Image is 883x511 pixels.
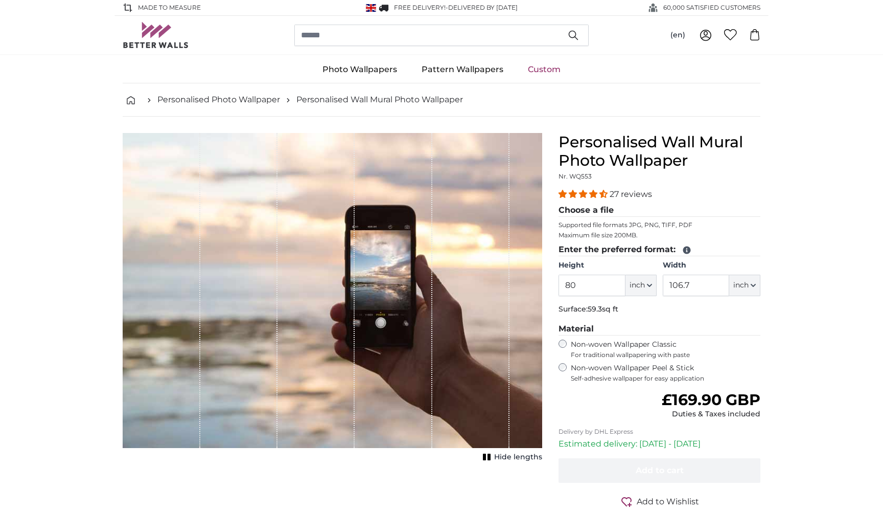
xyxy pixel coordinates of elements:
nav: breadcrumbs [123,83,760,117]
img: United Kingdom [366,4,376,12]
legend: Enter the preferred format: [559,243,760,256]
div: 1 of 1 [123,133,542,464]
a: Personalised Wall Mural Photo Wallpaper [296,94,463,106]
label: Height [559,260,656,271]
span: Hide lengths [494,452,542,462]
span: - [446,4,518,11]
span: inch [733,280,749,291]
legend: Material [559,323,760,336]
a: Photo Wallpapers [310,56,409,83]
img: Betterwalls [123,22,189,48]
span: Delivered by [DATE] [448,4,518,11]
span: Nr. WQ553 [559,172,592,180]
span: inch [630,280,645,291]
button: Add to Wishlist [559,495,760,508]
legend: Choose a file [559,204,760,217]
span: Self-adhesive wallpaper for easy application [571,374,760,383]
span: £169.90 GBP [662,390,760,409]
span: 60,000 SATISFIED CUSTOMERS [663,3,760,12]
span: Made to Measure [138,3,201,12]
p: Surface: [559,304,760,315]
a: Personalised Photo Wallpaper [157,94,280,106]
span: For traditional wallpapering with paste [571,351,760,359]
p: Estimated delivery: [DATE] - [DATE] [559,438,760,450]
button: inch [729,275,760,296]
span: Add to cart [636,465,684,475]
label: Width [663,260,760,271]
a: Custom [516,56,573,83]
span: 4.41 stars [559,189,610,199]
label: Non-woven Wallpaper Classic [571,340,760,359]
span: 27 reviews [610,189,652,199]
h1: Personalised Wall Mural Photo Wallpaper [559,133,760,170]
span: Add to Wishlist [637,496,699,508]
a: Pattern Wallpapers [409,56,516,83]
label: Non-woven Wallpaper Peel & Stick [571,363,760,383]
span: FREE delivery! [394,4,446,11]
p: Delivery by DHL Express [559,428,760,436]
p: Supported file formats JPG, PNG, TIFF, PDF [559,221,760,229]
button: inch [625,275,657,296]
button: Hide lengths [480,450,542,464]
span: 59.3sq ft [588,304,618,314]
button: Add to cart [559,458,760,483]
div: Duties & Taxes included [662,409,760,419]
p: Maximum file size 200MB. [559,231,760,239]
button: (en) [662,26,693,45]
